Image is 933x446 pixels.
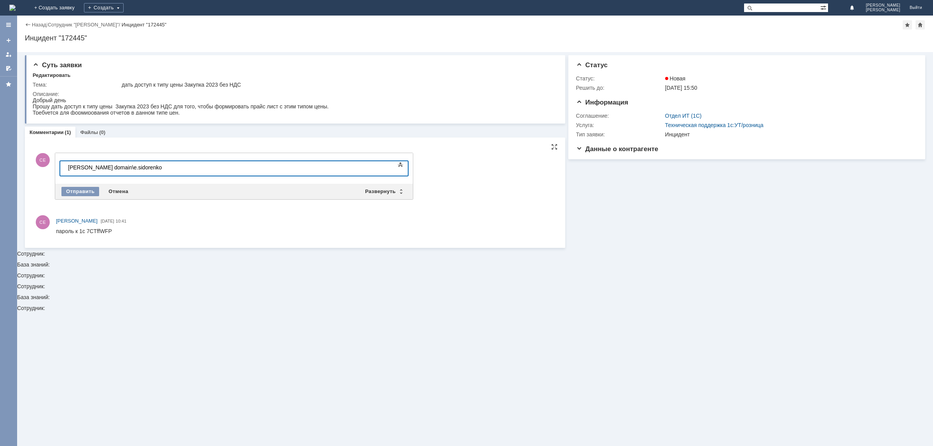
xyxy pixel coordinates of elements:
div: Тип заявки: [576,131,664,138]
span: [DATE] 15:50 [665,85,697,91]
div: Инцидент "172445" [25,34,925,42]
div: [PERSON_NAME] domain\e.sidorenko [3,3,114,9]
span: Расширенный поиск [820,3,828,11]
div: Тема: [33,82,120,88]
span: СЕ [36,153,50,167]
span: Статус [576,61,608,69]
a: Назад [32,22,46,28]
a: Техническая поддержка 1с:УТ/розница [665,122,764,128]
span: Новая [665,75,686,82]
a: [PERSON_NAME] [56,217,98,225]
span: 10:41 [116,219,127,223]
div: На всю страницу [551,144,557,150]
div: (1) [65,129,71,135]
div: | [46,21,47,27]
div: Сотрудник: [17,284,933,289]
div: Описание: [33,91,554,97]
div: Редактировать [33,72,70,78]
span: Показать панель инструментов [396,160,405,169]
div: База знаний: [17,262,933,267]
div: Соглашение: [576,113,664,119]
div: (0) [99,129,105,135]
a: Мои согласования [2,62,15,75]
div: База знаний: [17,294,933,300]
div: Решить до: [576,85,664,91]
div: Добавить в избранное [903,20,912,30]
div: Инцидент "172445" [122,22,166,28]
a: Мои заявки [2,48,15,61]
div: Сделать домашней страницей [916,20,925,30]
span: [PERSON_NAME] [866,3,900,8]
a: Файлы [80,129,98,135]
div: Статус: [576,75,664,82]
div: Инцидент [665,131,913,138]
div: Создать [84,3,124,12]
span: [PERSON_NAME] [56,218,98,224]
a: Комментарии [30,129,64,135]
a: Создать заявку [2,34,15,47]
span: [PERSON_NAME] [866,8,900,12]
a: Перейти на домашнюю страницу [9,5,16,11]
a: Сотрудник "[PERSON_NAME]" [48,22,119,28]
a: Отдел ИТ (1С) [665,113,702,119]
span: Суть заявки [33,61,82,69]
div: Сотрудник: [17,305,933,311]
img: logo [9,5,16,11]
div: Услуга: [576,122,664,128]
div: Сотрудник: [17,273,933,278]
div: дать доступ к типу цены Закупка 2023 без НДС [122,82,552,88]
span: Информация [576,99,628,106]
div: Сотрудник: [17,52,933,256]
span: Данные о контрагенте [576,145,659,153]
div: / [48,22,122,28]
span: [DATE] [101,219,114,223]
